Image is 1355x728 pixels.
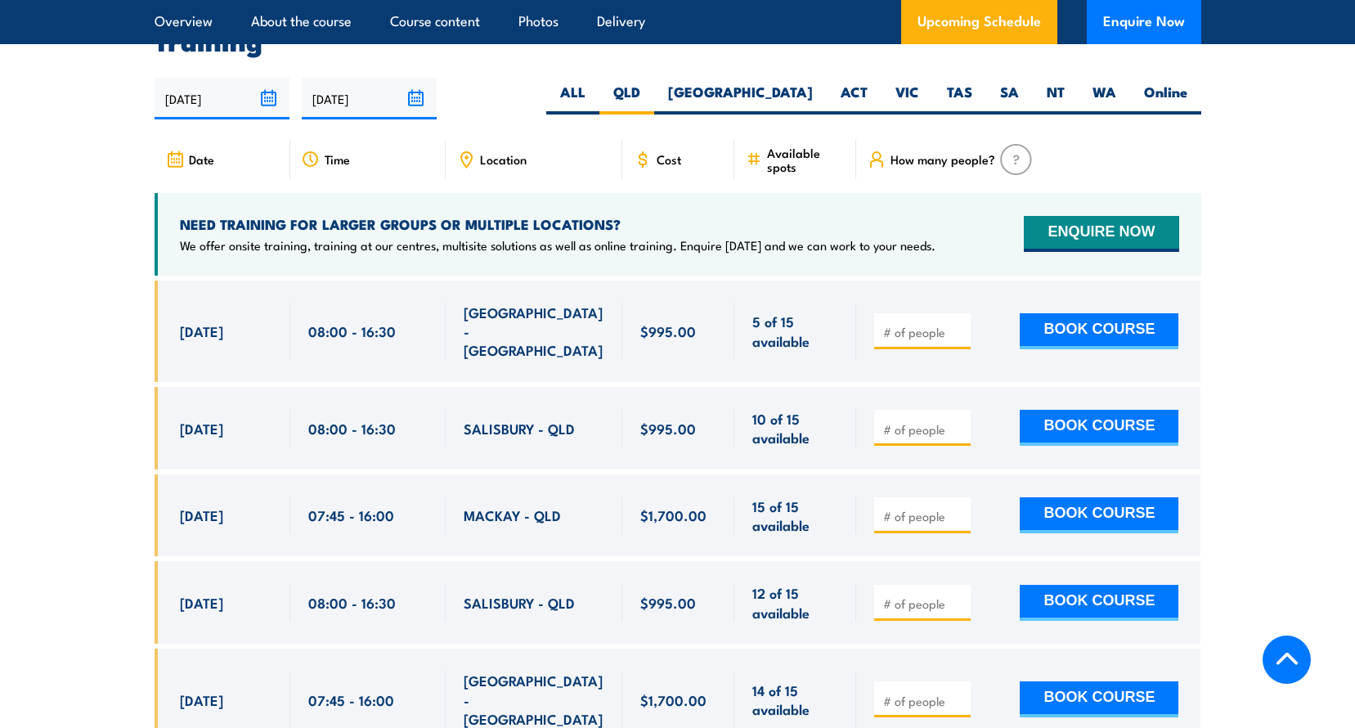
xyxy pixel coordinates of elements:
span: 08:00 - 16:30 [308,593,396,612]
label: QLD [599,83,654,115]
span: $1,700.00 [640,690,707,709]
button: BOOK COURSE [1020,585,1178,621]
span: 14 of 15 available [752,681,838,719]
span: [DATE] [180,690,223,709]
input: From date [155,78,289,119]
span: SALISBURY - QLD [464,419,575,438]
span: Location [480,152,527,166]
label: ALL [546,83,599,115]
span: $1,700.00 [640,506,707,524]
span: How many people? [891,152,995,166]
span: [GEOGRAPHIC_DATA] - [GEOGRAPHIC_DATA] [464,303,604,360]
label: NT [1033,83,1079,115]
button: BOOK COURSE [1020,410,1178,446]
input: # of people [883,595,965,612]
button: BOOK COURSE [1020,497,1178,533]
span: $995.00 [640,419,696,438]
span: [DATE] [180,593,223,612]
span: 08:00 - 16:30 [308,419,396,438]
label: WA [1079,83,1130,115]
span: 12 of 15 available [752,583,838,622]
span: Time [325,152,350,166]
label: [GEOGRAPHIC_DATA] [654,83,827,115]
span: Date [189,152,214,166]
span: 07:45 - 16:00 [308,690,394,709]
span: $995.00 [640,321,696,340]
span: 08:00 - 16:30 [308,321,396,340]
input: # of people [883,324,965,340]
button: ENQUIRE NOW [1024,216,1178,252]
label: ACT [827,83,882,115]
label: SA [986,83,1033,115]
button: BOOK COURSE [1020,681,1178,717]
span: [DATE] [180,419,223,438]
h4: NEED TRAINING FOR LARGER GROUPS OR MULTIPLE LOCATIONS? [180,215,935,233]
input: # of people [883,693,965,709]
span: Available spots [767,146,845,173]
label: TAS [933,83,986,115]
span: [DATE] [180,321,223,340]
h2: UPCOMING SCHEDULE FOR - "QLD Health & Safety Representative Initial 5 Day Training" [155,6,1201,52]
input: # of people [883,508,965,524]
input: # of people [883,421,965,438]
span: $995.00 [640,593,696,612]
input: To date [302,78,437,119]
span: Cost [657,152,681,166]
button: BOOK COURSE [1020,313,1178,349]
label: Online [1130,83,1201,115]
span: 07:45 - 16:00 [308,506,394,524]
span: MACKAY - QLD [464,506,561,524]
p: We offer onsite training, training at our centres, multisite solutions as well as online training... [180,237,935,254]
span: SALISBURY - QLD [464,593,575,612]
span: 10 of 15 available [752,409,838,447]
span: 5 of 15 available [752,312,838,350]
label: VIC [882,83,933,115]
span: 15 of 15 available [752,497,838,535]
span: [GEOGRAPHIC_DATA] - [GEOGRAPHIC_DATA] [464,671,604,728]
span: [DATE] [180,506,223,524]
